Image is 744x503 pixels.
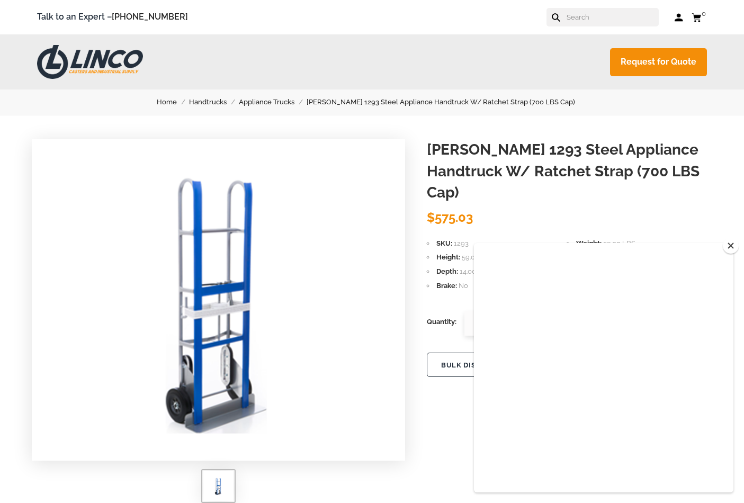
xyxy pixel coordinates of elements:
span: Weight [576,239,602,247]
span: 14.00 (in) [460,267,487,275]
input: Search [566,8,659,26]
span: Brake [436,282,457,290]
img: LINCO CASTERS & INDUSTRIAL SUPPLY [37,45,143,79]
span: Quantity [427,311,456,333]
span: 59.00 (in) [462,253,490,261]
span: No [459,282,468,290]
a: [PHONE_NUMBER] [112,12,188,22]
span: 0 [702,10,706,17]
span: Talk to an Expert – [37,10,188,24]
button: Close [723,238,739,254]
span: 59.00 LBS [603,239,635,247]
img: Dutro 1293 Steel Appliance Handtruck W/ Ratchet Strap (700 LBS Cap) [208,475,229,497]
a: Home [157,96,189,108]
span: Depth [436,267,458,275]
span: — [464,311,491,336]
span: SKU [436,239,452,247]
span: $575.03 [427,210,473,225]
button: BULK DISCOUNTS [427,353,521,377]
h1: [PERSON_NAME] 1293 Steel Appliance Handtruck W/ Ratchet Strap (700 LBS Cap) [427,139,712,204]
a: Request for Quote [610,48,707,76]
img: Dutro 1293 Steel Appliance Handtruck W/ Ratchet Strap (700 LBS Cap) [54,139,383,457]
a: Appliance Trucks [239,96,307,108]
span: 1293 [454,239,469,247]
a: Log in [675,12,684,23]
a: Handtrucks [189,96,239,108]
span: Height [436,253,460,261]
a: 0 [692,11,707,24]
a: [PERSON_NAME] 1293 Steel Appliance Handtruck W/ Ratchet Strap (700 LBS Cap) [307,96,587,108]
